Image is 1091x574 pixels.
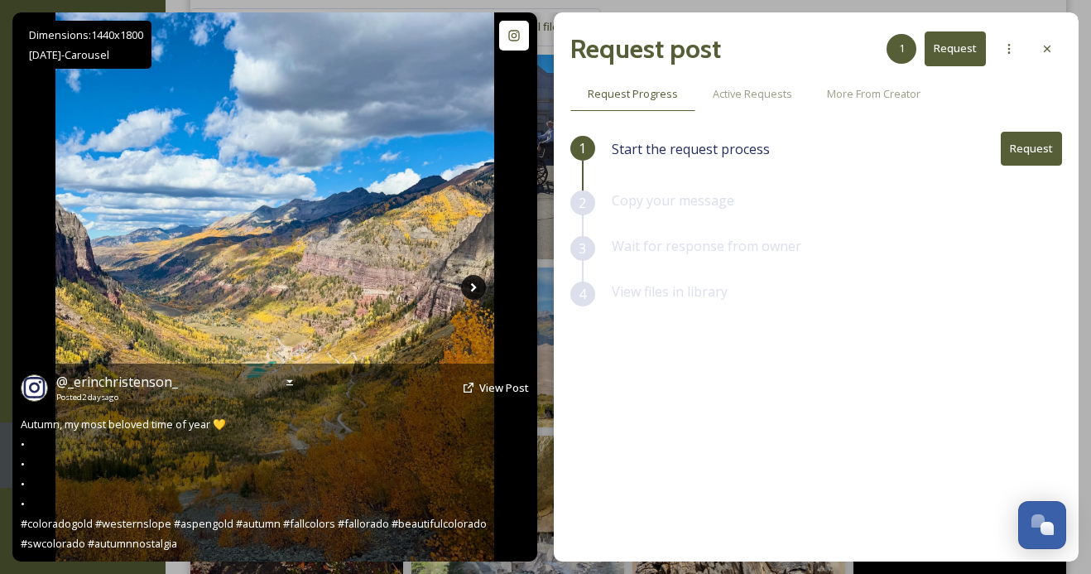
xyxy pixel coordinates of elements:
button: Request [1001,132,1062,166]
a: @_erinchristenson_ [56,372,178,392]
span: @ _erinchristenson_ [56,373,178,391]
span: Start the request process [612,139,770,159]
button: Request [925,31,986,65]
h2: Request post [570,29,721,69]
span: 2 [579,193,586,213]
span: Dimensions: 1440 x 1800 [29,27,143,42]
span: 1 [579,138,586,158]
span: Copy your message [612,191,734,210]
span: View files in library [612,282,728,301]
span: 3 [579,239,586,258]
span: 1 [899,41,905,56]
span: View Post [479,380,529,395]
span: Posted 2 days ago [56,392,178,403]
a: View Post [479,380,529,396]
span: 4 [579,284,586,304]
span: Wait for response from owner [612,237,801,255]
span: [DATE] - Carousel [29,47,109,62]
span: Autumn, my most beloved time of year 💛 • • • • #coloradogold #westernslope #aspengold #autumn #fa... [21,417,489,551]
span: Active Requests [713,86,792,102]
span: More From Creator [827,86,920,102]
img: Autumn, my most beloved time of year 💛 • • • • #coloradogold #westernslope #aspengold #autumn #fa... [55,12,494,562]
button: Open Chat [1018,501,1066,549]
span: Request Progress [588,86,678,102]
